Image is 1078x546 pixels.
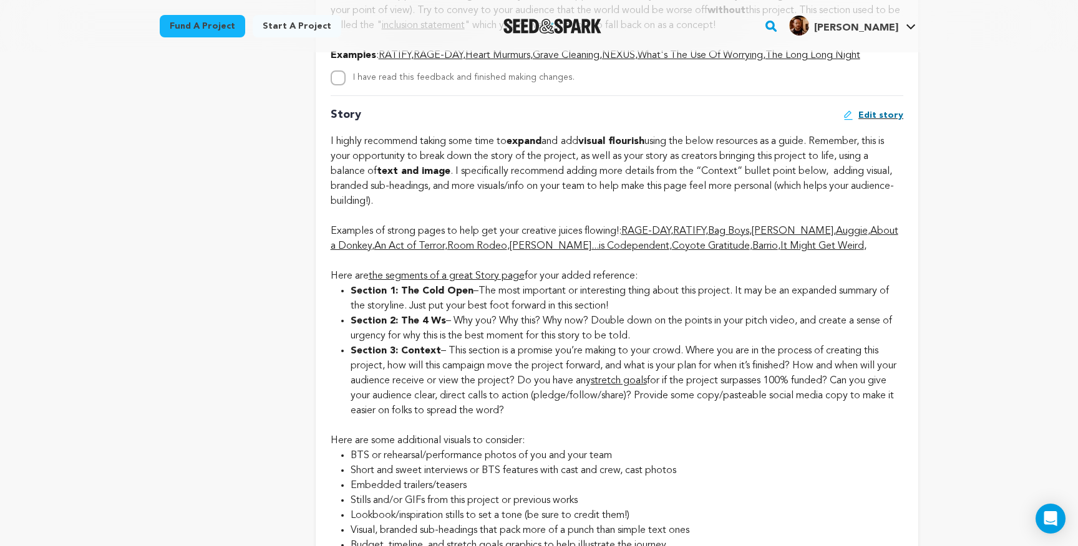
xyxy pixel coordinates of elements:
a: An Act of Terror [374,241,445,251]
strong: Section 1: The Cold Open [351,286,473,296]
label: I have read this feedback and finished making changes. [353,73,575,82]
div: Michael C.'s Profile [789,16,898,36]
span: [PERSON_NAME] [814,23,898,33]
img: 537e5b3969327cd8.jpg [789,16,809,36]
a: Fund a project [160,15,245,37]
p: Story [331,106,361,124]
a: RAGE-DAY [621,226,671,236]
a: Heart Murmurs [465,50,530,60]
li: – Why you? Why this? Why now? Double down on the points in your pitch video, and create a sense o... [351,314,903,343]
a: Room Rodeo [447,241,507,251]
div: I highly recommend taking some time to and add using the below resources as a guide. Remember, th... [331,134,903,209]
a: RATIFY [379,50,411,60]
a: stretch goals [591,376,647,386]
a: [PERSON_NAME] [752,226,833,236]
a: Grave Cleaning [533,50,600,60]
a: NEXUS [602,50,635,60]
li: Embedded trailers/teasers [351,478,903,493]
a: The Long Long Night [765,50,860,60]
a: RATIFY [673,226,706,236]
a: What's The Use Of Worrying [638,50,763,60]
span: Edit story [858,109,903,122]
a: Coyote Gratitude [672,241,750,251]
strong: expand [507,136,541,146]
li: Visual, branded sub-headings that pack more of a punch than simple text ones [351,523,903,538]
strong: text and image [377,166,450,176]
a: Auggie [836,226,868,236]
div: Open Intercom Messenger [1036,504,1066,534]
div: Here are for your added reference: [331,254,903,284]
a: [PERSON_NAME]...is Codependent [510,241,669,251]
li: Short and sweet interviews or BTS features with cast and crew, cast photos [351,463,903,478]
a: Start a project [253,15,341,37]
span: Michael C.'s Profile [787,13,918,39]
a: Edit story [843,109,903,122]
li: –The most important or interesting thing about this project. It may be an expanded summary of the... [351,284,903,314]
div: : , , , , , , [331,48,903,63]
div: Examples of strong pages to help get your creative juices flowing!: , , , , , , , , , , , , [331,224,903,254]
strong: Section 2: The 4 Ws [351,316,446,326]
a: About a Donkey [331,226,898,251]
li: – This section is a promise you’re making to your crowd. Where you are in the process of creating... [351,343,903,418]
a: Bag Boys [708,226,749,236]
strong: visual flourish [578,136,644,146]
a: It Might Get Weird [780,241,864,251]
div: Here are some additional visuals to consider: [331,418,903,448]
strong: Examples [331,50,376,60]
a: Barrio [752,241,778,251]
li: Stills and/or GIFs from this project or previous works [351,493,903,508]
a: Michael C.'s Profile [787,13,918,36]
li: BTS or rehearsal/performance photos of you and your team [351,448,903,463]
a: the segments of a great Story page [369,271,525,281]
li: Lookbook/inspiration stills to set a tone (be sure to credit them!) [351,508,903,523]
strong: Section 3: Context [351,346,441,356]
a: RAGE-DAY [414,50,463,60]
a: Seed&Spark Homepage [503,19,601,34]
img: Seed&Spark Logo Dark Mode [503,19,601,34]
